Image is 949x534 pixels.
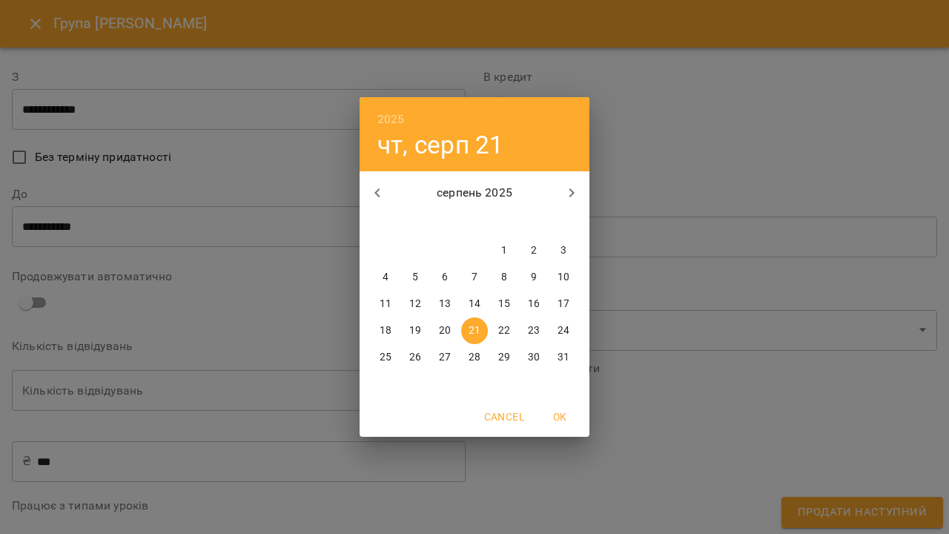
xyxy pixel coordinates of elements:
span: сб [520,215,547,230]
button: 25 [372,344,399,371]
p: 24 [558,323,569,338]
button: Cancel [478,403,530,430]
p: 25 [380,350,391,365]
button: 28 [461,344,488,371]
p: 20 [439,323,451,338]
button: 12 [402,291,429,317]
button: 30 [520,344,547,371]
span: пн [372,215,399,230]
p: 31 [558,350,569,365]
button: 7 [461,264,488,291]
button: 24 [550,317,577,344]
p: 19 [409,323,421,338]
p: 27 [439,350,451,365]
button: 9 [520,264,547,291]
button: 31 [550,344,577,371]
button: 2025 [377,109,405,130]
p: 23 [528,323,540,338]
p: 13 [439,297,451,311]
p: серпень 2025 [395,184,555,202]
p: 4 [383,270,388,285]
span: ср [431,215,458,230]
span: Cancel [484,408,524,426]
button: чт, серп 21 [377,130,504,160]
p: 17 [558,297,569,311]
button: 2 [520,237,547,264]
button: 20 [431,317,458,344]
p: 1 [501,243,507,258]
p: 21 [469,323,480,338]
p: 15 [498,297,510,311]
p: 2 [531,243,537,258]
button: 23 [520,317,547,344]
button: 21 [461,317,488,344]
p: 12 [409,297,421,311]
span: OK [542,408,578,426]
p: 6 [442,270,448,285]
button: 8 [491,264,518,291]
p: 18 [380,323,391,338]
button: 1 [491,237,518,264]
p: 14 [469,297,480,311]
p: 10 [558,270,569,285]
button: 3 [550,237,577,264]
p: 9 [531,270,537,285]
button: 27 [431,344,458,371]
button: 13 [431,291,458,317]
span: пт [491,215,518,230]
p: 8 [501,270,507,285]
p: 26 [409,350,421,365]
button: 26 [402,344,429,371]
p: 11 [380,297,391,311]
p: 7 [472,270,477,285]
span: нд [550,215,577,230]
p: 29 [498,350,510,365]
button: 22 [491,317,518,344]
button: 29 [491,344,518,371]
button: 6 [431,264,458,291]
button: 18 [372,317,399,344]
p: 3 [561,243,566,258]
p: 30 [528,350,540,365]
button: OK [536,403,583,430]
button: 10 [550,264,577,291]
button: 5 [402,264,429,291]
button: 15 [491,291,518,317]
button: 17 [550,291,577,317]
span: вт [402,215,429,230]
p: 28 [469,350,480,365]
button: 14 [461,291,488,317]
button: 16 [520,291,547,317]
span: чт [461,215,488,230]
button: 11 [372,291,399,317]
button: 4 [372,264,399,291]
button: 19 [402,317,429,344]
p: 16 [528,297,540,311]
p: 5 [412,270,418,285]
p: 22 [498,323,510,338]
